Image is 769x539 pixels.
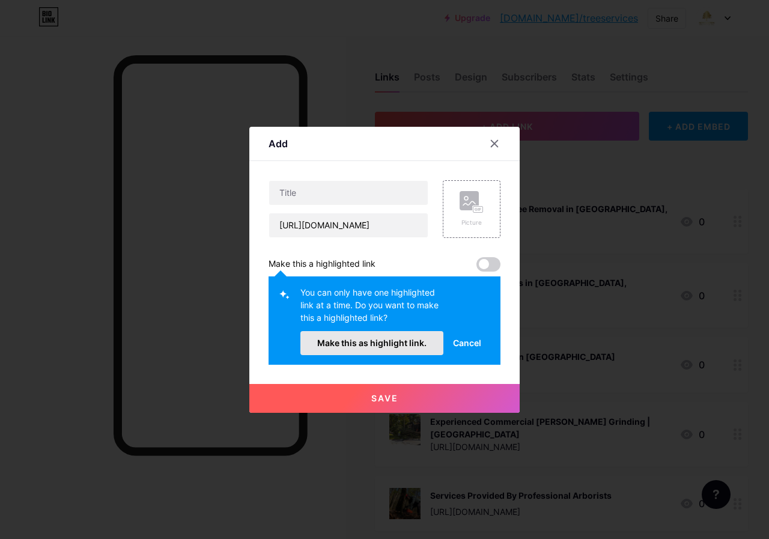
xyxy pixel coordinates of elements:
[300,286,443,331] div: You can only have one highlighted link at a time. Do you want to make this a highlighted link?
[371,393,398,403] span: Save
[443,331,491,355] button: Cancel
[460,218,484,227] div: Picture
[269,257,375,272] div: Make this a highlighted link
[249,384,520,413] button: Save
[269,181,428,205] input: Title
[269,136,288,151] div: Add
[269,213,428,237] input: URL
[317,338,427,348] span: Make this as highlight link.
[453,336,481,349] span: Cancel
[300,331,443,355] button: Make this as highlight link.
